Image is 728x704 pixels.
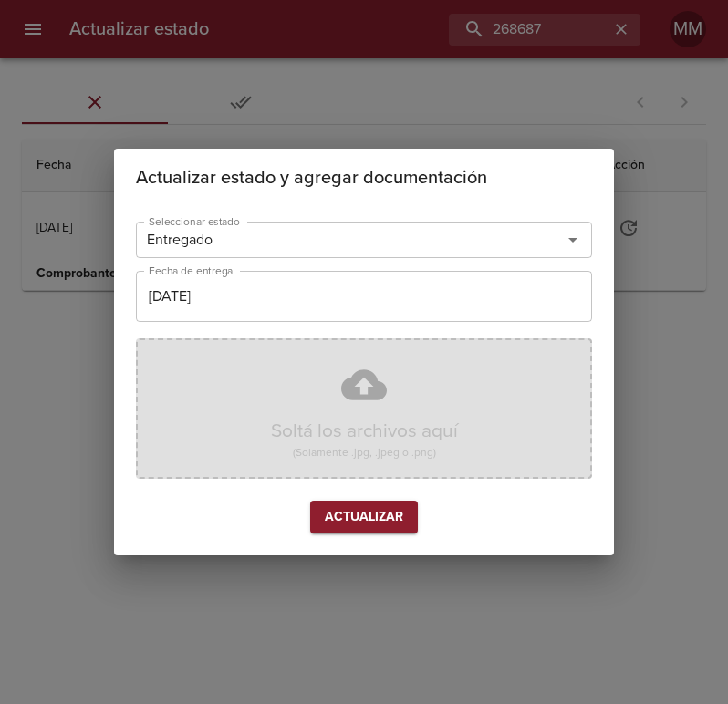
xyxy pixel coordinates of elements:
[310,501,418,534] button: Actualizar
[560,227,586,253] button: Abrir
[136,163,592,192] h2: Actualizar estado y agregar documentación
[325,506,403,529] span: Actualizar
[310,501,418,534] span: Confirmar cambio de estado
[136,338,592,479] div: Soltá los archivos aquí(Solamente .jpg, .jpeg o .png)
